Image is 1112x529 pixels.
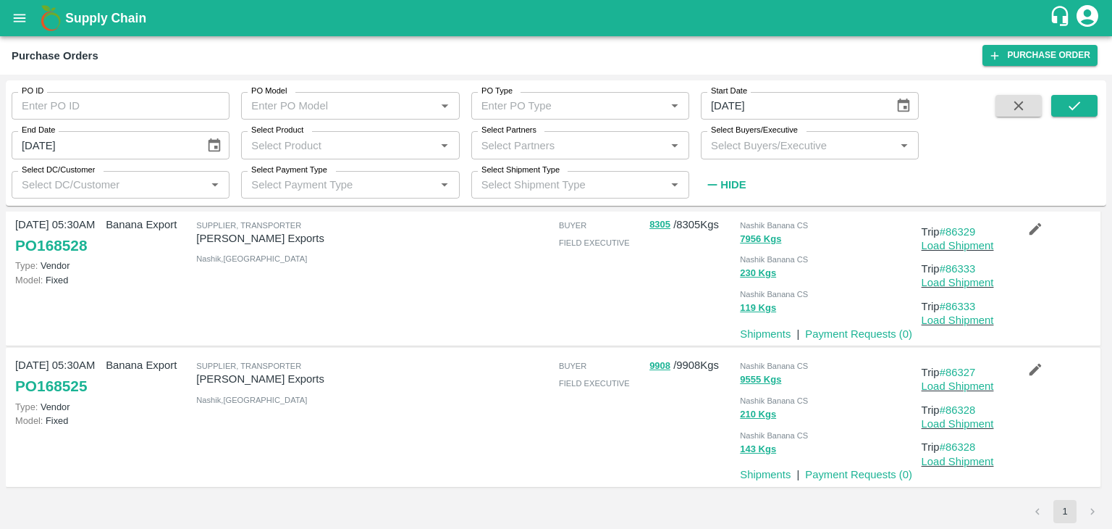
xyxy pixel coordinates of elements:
button: Open [895,136,914,155]
p: / 9908 Kgs [649,357,734,374]
div: customer-support [1049,5,1074,31]
span: Nashik Banana CS [740,221,808,230]
button: Open [435,175,454,194]
span: Supplier, Transporter [196,362,301,370]
a: #86328 [940,404,976,416]
button: Open [206,175,224,194]
span: Supplier, Transporter [196,221,301,230]
a: Load Shipment [922,456,994,467]
span: buyer [559,221,586,230]
input: Start Date [701,92,884,120]
div: | [791,461,799,483]
span: field executive [559,238,630,247]
span: Nashik Banana CS [740,431,808,440]
span: field executive [559,379,630,388]
button: Choose date, selected date is Aug 11, 2025 [201,132,228,159]
input: Select Buyers/Executive [705,136,890,154]
p: Trip [922,299,1006,315]
span: Nashik , [GEOGRAPHIC_DATA] [196,396,307,404]
a: #86327 [940,367,976,378]
label: Select Product [251,125,303,136]
a: Load Shipment [922,277,994,288]
a: #86328 [940,441,976,453]
strong: Hide [720,179,746,191]
p: / 8305 Kgs [649,217,734,233]
p: Fixed [15,273,100,287]
a: #86333 [940,263,976,275]
span: Nashik Banana CS [740,255,808,264]
label: Select DC/Customer [22,164,95,176]
span: Nashik Banana CS [740,290,808,299]
span: Type: [15,401,38,412]
a: Purchase Order [982,45,1098,66]
button: 119 Kgs [740,300,776,317]
button: page 1 [1053,500,1077,523]
p: [DATE] 05:30AM [15,217,100,233]
label: End Date [22,125,55,136]
p: Trip [922,224,1006,240]
a: PO168525 [15,373,87,399]
span: Nashik Banana CS [740,362,808,370]
a: PO168528 [15,233,87,259]
label: Select Partners [481,125,536,136]
a: #86329 [940,226,976,238]
img: logo [36,4,65,33]
label: PO Model [251,86,287,97]
button: 9555 Kgs [740,372,781,388]
label: Select Payment Type [251,164,327,176]
p: Fixed [15,414,100,428]
p: Trip [922,402,1006,418]
nav: pagination navigation [1024,500,1106,523]
button: Open [665,136,684,155]
p: [PERSON_NAME] Exports [196,230,371,246]
button: Hide [701,172,750,197]
div: | [791,320,799,342]
span: Model: [15,415,43,426]
a: #86333 [940,301,976,312]
a: Load Shipment [922,240,994,251]
input: Enter PO Model [245,96,412,115]
button: Choose date, selected date is Aug 10, 2025 [890,92,917,120]
input: Enter PO ID [12,92,229,120]
label: Start Date [711,86,747,97]
span: Nashik Banana CS [740,396,808,405]
span: Type: [15,260,38,271]
input: Select Payment Type [245,175,412,194]
a: Payment Requests (0) [805,469,912,480]
button: Open [435,136,454,155]
div: Purchase Orders [12,46,98,65]
input: Select Shipment Type [476,175,661,194]
input: Select DC/Customer [16,175,201,194]
a: Supply Chain [65,8,1049,28]
label: Select Buyers/Executive [711,125,798,136]
span: Nashik , [GEOGRAPHIC_DATA] [196,254,307,263]
p: Banana Export [106,217,190,233]
button: Open [665,175,684,194]
b: Supply Chain [65,11,146,25]
input: End Date [12,131,195,159]
p: [PERSON_NAME] Exports [196,371,371,387]
input: Select Product [245,136,431,154]
button: Open [435,96,454,115]
button: open drawer [3,1,36,35]
span: buyer [559,362,586,370]
p: Vendor [15,259,100,272]
button: 9908 [649,358,670,375]
p: Trip [922,439,1006,455]
a: Load Shipment [922,380,994,392]
p: Trip [922,365,1006,380]
a: Load Shipment [922,315,994,326]
p: Trip [922,261,1006,277]
a: Shipments [740,328,791,340]
button: 210 Kgs [740,407,776,423]
input: Select Partners [476,136,661,154]
p: Vendor [15,400,100,414]
button: Open [665,96,684,115]
a: Load Shipment [922,418,994,430]
a: Shipments [740,469,791,480]
a: Payment Requests (0) [805,328,912,340]
span: Model: [15,275,43,286]
label: Select Shipment Type [481,164,560,176]
button: 8305 [649,217,670,233]
button: 143 Kgs [740,441,776,458]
